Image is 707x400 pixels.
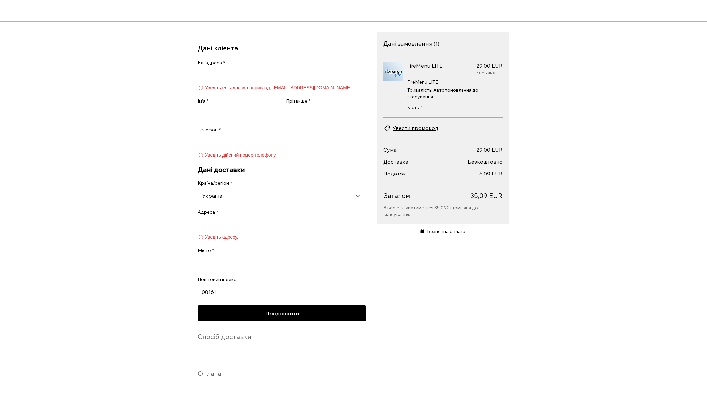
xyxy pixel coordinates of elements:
[383,146,503,200] section: Розбивка суми до сплати
[476,70,503,75] span: на місяць
[476,62,503,70] span: Ціна 29,00 EUR
[407,104,423,110] span: К-сть: 1
[434,40,439,47] span: Кількість позицій: 1
[383,170,406,177] span: Податок
[198,369,221,377] h2: Оплата
[383,40,433,47] h2: Дані замовлення
[198,136,362,149] input: Телефон
[383,62,403,81] img: FireMenu LITE Suscripción
[383,191,470,200] span: Загалом
[265,311,299,316] span: Продовжити
[198,44,238,52] h2: Дані клієнта
[383,124,438,132] button: Увести промокод
[470,191,503,200] span: 35,09 EUR
[383,146,397,153] span: Сума
[407,79,503,85] span: FireMenu LITE
[198,209,218,216] label: Адреса
[420,229,424,233] svg: Безпечна оплата
[198,32,366,389] section: Розділ сторінки оформлення, що містить дані клієнта й доставки, спосіб доставки та варіанти оплати.
[198,332,251,341] h2: Спосіб доставки
[198,305,366,321] button: Продовжити
[198,247,214,254] label: Місто
[198,107,274,120] input: Ім’я
[198,98,208,105] label: Ім’я
[198,85,366,91] div: Уведіть ел. адресу, наприклад, [EMAIL_ADDRESS][DOMAIN_NAME].
[198,165,366,174] h2: Дані доставки
[198,69,362,82] input: Ел. адреса
[198,180,232,187] label: Країна/регіон
[676,369,707,400] iframe: Wix Chat
[383,55,503,118] ul: Позиції
[198,127,221,133] label: Телефон
[427,228,465,235] span: Безпечна оплата
[198,285,362,299] input: Поштовий індекс
[479,170,503,177] span: 6,09 EUR
[198,257,362,270] input: Місто
[383,204,503,218] span: З вас стягуватиметься 35,09€ щомісяця до скасування.
[468,158,503,165] span: Безкоштовно
[407,62,443,69] span: FireMenu LITE
[407,87,503,100] span: Тривалість: Автопоновлення до скасування
[198,152,366,159] div: Уведіть дійсний номер телефону.
[198,276,236,283] label: Поштовий індекс
[198,60,225,66] label: Ел. адреса
[198,234,366,241] div: Уведіть адресу.
[393,124,438,132] span: Увести промокод
[383,158,408,165] span: Доставка
[198,60,366,299] form: Ecom Template
[286,98,310,105] label: Прізвище
[286,107,362,120] input: Прізвище
[476,146,503,153] span: 29,00 EUR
